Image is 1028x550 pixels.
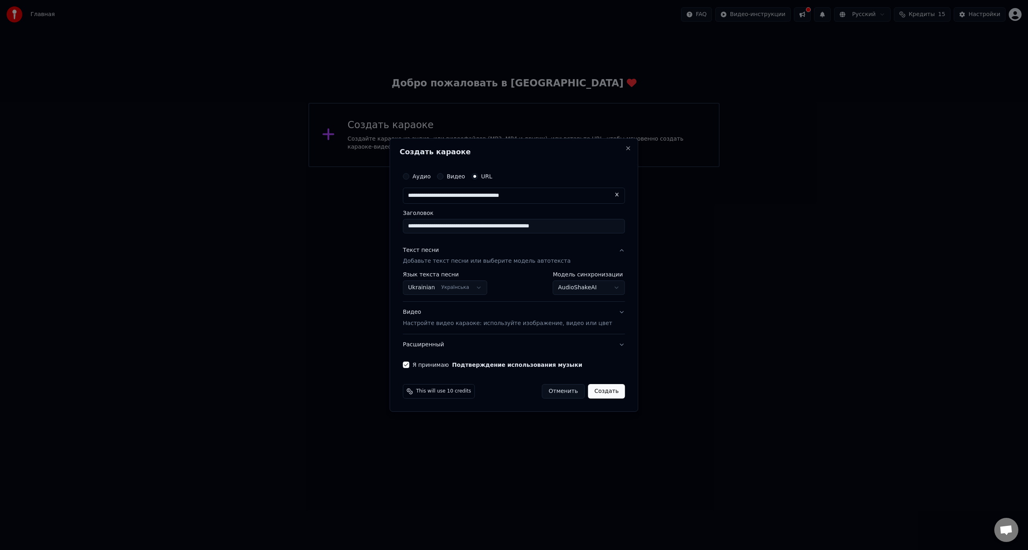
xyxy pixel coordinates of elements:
[481,174,492,179] label: URL
[403,272,487,278] label: Язык текста песни
[403,309,612,328] div: Видео
[403,272,625,302] div: Текст песниДобавьте текст песни или выберите модель автотекста
[400,148,628,155] h2: Создать караоке
[403,302,625,334] button: ВидеоНастройте видео караоке: используйте изображение, видео или цвет
[416,388,471,395] span: This will use 10 credits
[553,272,625,278] label: Модель синхронизации
[542,384,585,399] button: Отменить
[403,240,625,272] button: Текст песниДобавьте текст песни или выберите модель автотекста
[452,362,582,368] button: Я принимаю
[403,246,439,254] div: Текст песни
[403,319,612,327] p: Настройте видео караоке: используйте изображение, видео или цвет
[447,174,465,179] label: Видео
[403,334,625,355] button: Расширенный
[403,258,571,266] p: Добавьте текст песни или выберите модель автотекста
[403,210,625,216] label: Заголовок
[412,362,582,368] label: Я принимаю
[412,174,430,179] label: Аудио
[588,384,625,399] button: Создать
